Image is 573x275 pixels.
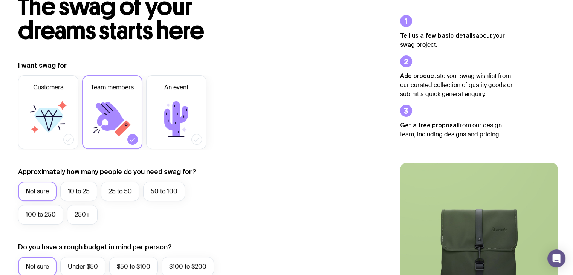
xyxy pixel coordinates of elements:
[18,182,57,201] label: Not sure
[18,61,67,70] label: I want swag for
[91,83,134,92] span: Team members
[164,83,188,92] span: An event
[60,182,97,201] label: 10 to 25
[400,71,513,99] p: to your swag wishlist from our curated collection of quality goods or submit a quick general enqu...
[547,249,565,267] div: Open Intercom Messenger
[33,83,63,92] span: Customers
[400,72,440,79] strong: Add products
[67,205,98,225] label: 250+
[400,121,513,139] p: from our design team, including designs and pricing.
[18,243,172,252] label: Do you have a rough budget in mind per person?
[400,122,458,128] strong: Get a free proposal
[400,32,476,39] strong: Tell us a few basic details
[101,182,139,201] label: 25 to 50
[400,31,513,49] p: about your swag project.
[143,182,185,201] label: 50 to 100
[18,167,196,176] label: Approximately how many people do you need swag for?
[18,205,63,225] label: 100 to 250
